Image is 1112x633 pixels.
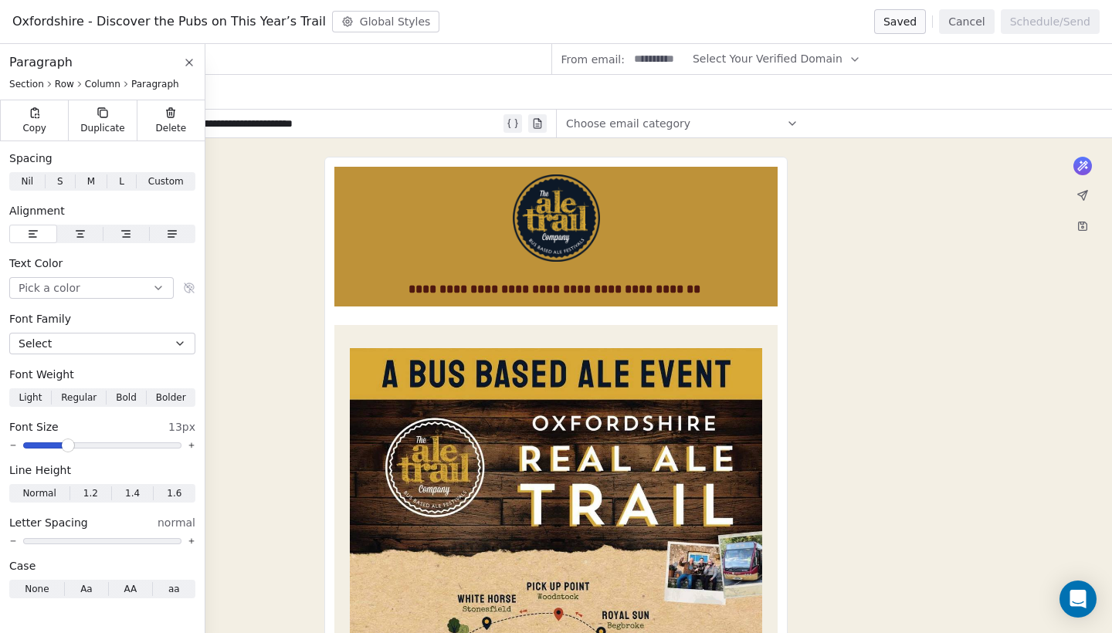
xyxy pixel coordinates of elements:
[116,391,137,405] span: Bold
[566,116,690,131] span: Choose email category
[158,515,195,530] span: normal
[167,486,181,500] span: 1.6
[9,277,174,299] button: Pick a color
[9,558,36,574] span: Case
[19,391,42,405] span: Light
[22,486,56,500] span: Normal
[156,391,186,405] span: Bolder
[1059,581,1097,618] div: Open Intercom Messenger
[332,11,440,32] button: Global Styles
[80,122,124,134] span: Duplicate
[939,9,994,34] button: Cancel
[874,9,926,34] button: Saved
[125,486,140,500] span: 1.4
[168,582,180,596] span: aa
[12,12,326,31] span: Oxfordshire - Discover the Pubs on This Year’s Trail
[9,53,73,72] span: Paragraph
[1001,9,1100,34] button: Schedule/Send
[19,336,52,351] span: Select
[693,51,842,67] span: Select Your Verified Domain
[561,52,625,67] span: From email:
[85,78,120,90] span: Column
[25,582,49,596] span: None
[9,462,71,478] span: Line Height
[168,419,195,435] span: 13px
[156,122,187,134] span: Delete
[148,174,184,188] span: Custom
[131,78,179,90] span: Paragraph
[9,419,59,435] span: Font Size
[9,203,65,218] span: Alignment
[9,367,74,382] span: Font Weight
[22,122,46,134] span: Copy
[55,78,74,90] span: Row
[9,256,63,271] span: Text Color
[87,174,95,188] span: M
[9,151,53,166] span: Spacing
[21,174,33,188] span: Nil
[83,486,98,500] span: 1.2
[57,174,63,188] span: S
[124,582,137,596] span: AA
[9,311,71,327] span: Font Family
[9,515,88,530] span: Letter Spacing
[9,78,44,90] span: Section
[61,391,97,405] span: Regular
[80,582,93,596] span: Aa
[119,174,124,188] span: L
